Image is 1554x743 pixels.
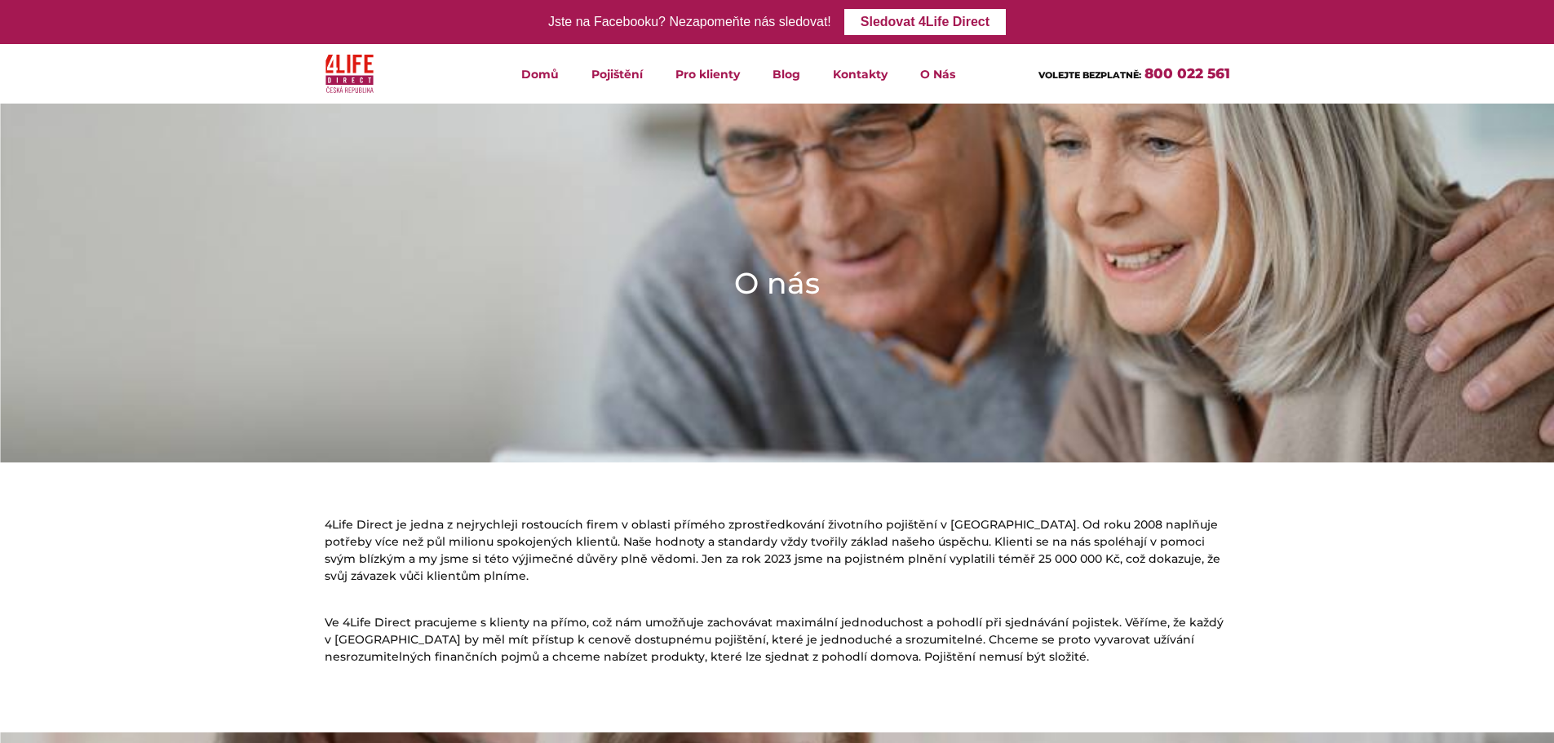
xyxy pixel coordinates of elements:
[817,44,904,104] a: Kontakty
[1144,65,1230,82] a: 800 022 561
[325,516,1230,585] p: 4Life Direct je jedna z nejrychleji rostoucích firem v oblasti přímého zprostředkování životního ...
[325,614,1230,666] p: Ve 4Life Direct pracujeme s klienty na přímo, což nám umožňuje zachovávat maximální jednoduchost ...
[505,44,575,104] a: Domů
[548,11,831,34] div: Jste na Facebooku? Nezapomeňte nás sledovat!
[844,9,1006,35] a: Sledovat 4Life Direct
[756,44,817,104] a: Blog
[325,51,374,97] img: 4Life Direct Česká republika logo
[1038,69,1141,81] span: VOLEJTE BEZPLATNĚ:
[734,263,820,303] h1: O nás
